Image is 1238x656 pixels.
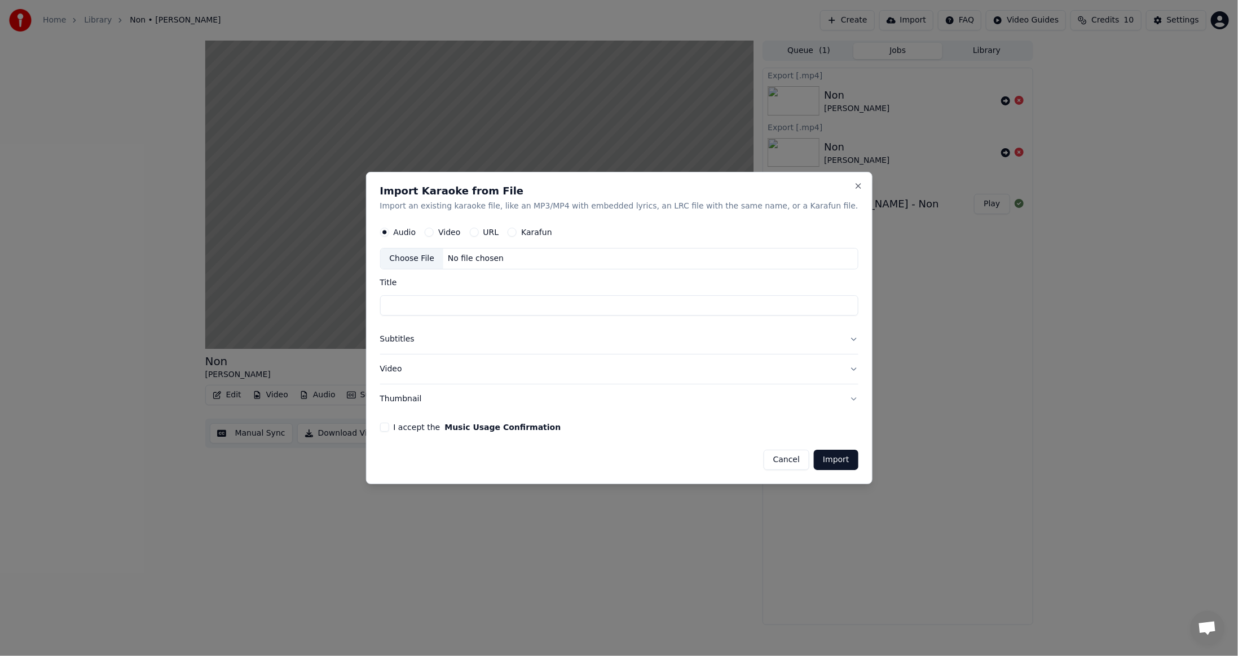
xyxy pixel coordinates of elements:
[393,228,416,236] label: Audio
[483,228,499,236] label: URL
[380,278,858,286] label: Title
[444,423,561,431] button: I accept the
[393,423,561,431] label: I accept the
[380,384,858,414] button: Thumbnail
[764,450,809,470] button: Cancel
[443,253,508,264] div: No file chosen
[521,228,552,236] label: Karafun
[438,228,460,236] label: Video
[380,354,858,384] button: Video
[380,249,443,269] div: Choose File
[380,325,858,354] button: Subtitles
[380,186,858,196] h2: Import Karaoke from File
[814,450,858,470] button: Import
[380,201,858,212] p: Import an existing karaoke file, like an MP3/MP4 with embedded lyrics, an LRC file with the same ...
